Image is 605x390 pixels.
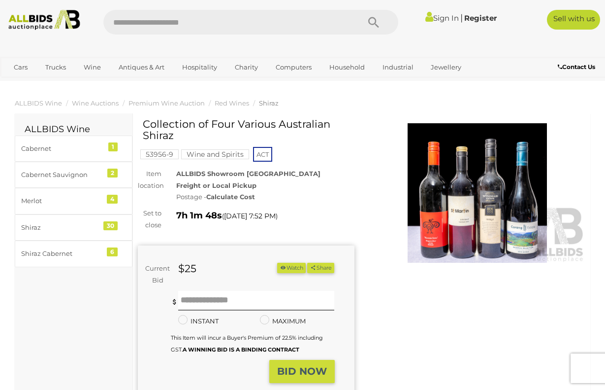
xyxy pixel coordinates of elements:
[228,59,264,75] a: Charity
[206,193,255,201] strong: Calculate Cost
[82,75,164,92] a: [GEOGRAPHIC_DATA]
[107,248,118,256] div: 6
[7,59,34,75] a: Cars
[107,169,118,177] div: 2
[21,143,102,154] div: Cabernet
[181,149,249,159] mark: Wine and Spirits
[15,214,132,241] a: Shiraz 30
[176,210,222,221] strong: 7h 1m 48s
[130,168,169,191] div: Item location
[44,75,77,92] a: Sports
[128,99,205,107] a: Premium Wine Auction
[215,99,249,107] a: Red Wines
[4,10,84,30] img: Allbids.com.au
[176,191,354,203] div: Postage -
[21,222,102,233] div: Shiraz
[181,150,249,158] a: Wine and Spirits
[176,59,223,75] a: Hospitality
[323,59,371,75] a: Household
[269,59,318,75] a: Computers
[425,13,459,23] a: Sign In
[108,142,118,151] div: 1
[21,195,102,207] div: Merlot
[178,316,219,327] label: INSTANT
[547,10,600,30] a: Sell with us
[369,123,586,263] img: Collection of Four Various Australian Shiraz
[253,147,272,162] span: ACT
[460,12,463,23] span: |
[376,59,420,75] a: Industrial
[21,169,102,180] div: Cabernet Sauvignon
[7,75,39,92] a: Office
[15,162,132,188] a: Cabernet Sauvignon 2
[138,263,171,286] div: Current Bid
[464,13,497,23] a: Register
[140,149,179,159] mark: 53956-9
[224,212,276,220] span: [DATE] 7:52 PM
[269,360,335,383] button: BID NOW
[25,125,123,135] h2: ALLBIDS Wine
[143,118,352,141] h1: Collection of Four Various Australian Shiraz
[277,365,327,377] strong: BID NOW
[15,188,132,214] a: Merlot 4
[349,10,398,35] button: Search
[222,212,278,220] span: ( )
[259,99,279,107] a: Shiraz
[558,63,595,71] b: Contact Us
[176,181,256,189] strong: Freight or Local Pickup
[112,59,171,75] a: Antiques & Art
[15,136,132,162] a: Cabernet 1
[558,62,598,72] a: Contact Us
[277,263,306,273] button: Watch
[277,263,306,273] li: Watch this item
[140,150,179,158] a: 53956-9
[130,208,169,231] div: Set to close
[21,248,102,259] div: Shiraz Cabernet
[15,241,132,267] a: Shiraz Cabernet 6
[183,346,299,353] b: A WINNING BID IS A BINDING CONTRACT
[103,221,118,230] div: 30
[260,316,306,327] label: MAXIMUM
[15,99,62,107] a: ALLBIDS Wine
[307,263,334,273] button: Share
[39,59,72,75] a: Trucks
[178,262,196,275] strong: $25
[176,170,320,177] strong: ALLBIDS Showroom [GEOGRAPHIC_DATA]
[424,59,468,75] a: Jewellery
[72,99,119,107] a: Wine Auctions
[107,195,118,204] div: 4
[77,59,107,75] a: Wine
[171,334,323,353] small: This Item will incur a Buyer's Premium of 22.5% including GST.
